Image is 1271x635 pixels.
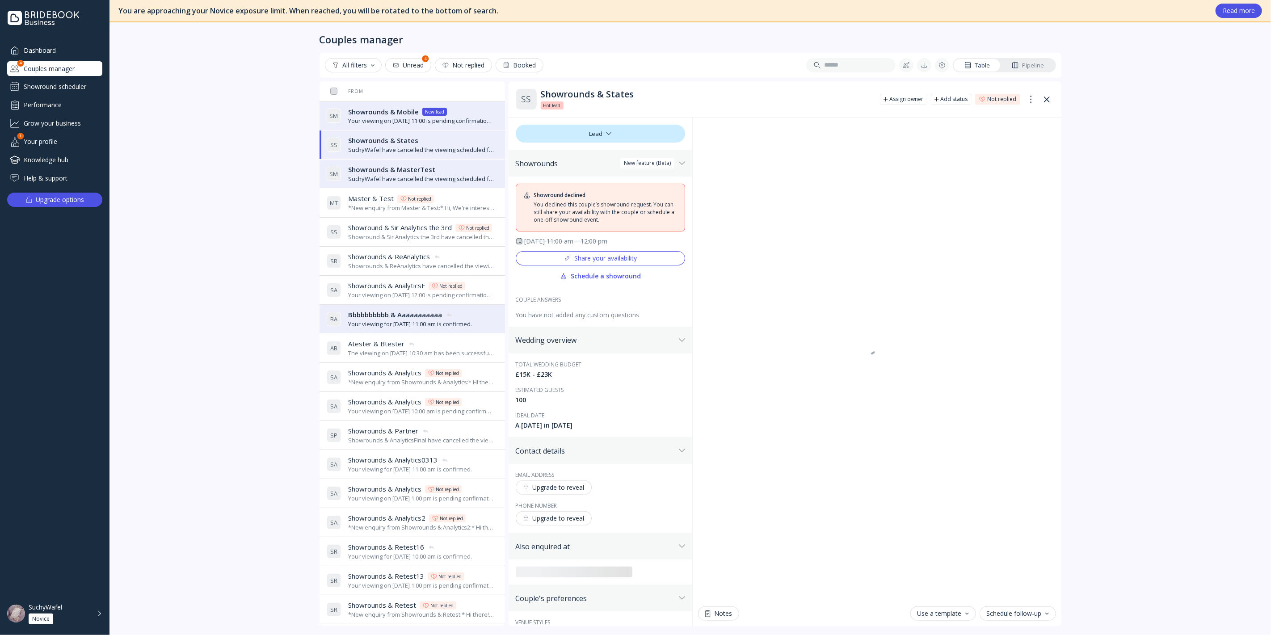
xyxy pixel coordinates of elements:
[910,606,976,621] button: Use a template
[466,224,489,231] div: Not replied
[1216,4,1262,18] button: Read more
[327,341,341,355] div: A B
[348,368,421,378] span: Showrounds & Analytics
[516,395,685,404] div: 100
[7,43,102,58] a: Dashboard
[698,606,739,621] button: Notes
[348,484,421,494] span: Showrounds & Analytics
[425,108,444,115] div: New lead
[392,62,424,69] div: Unread
[436,486,459,493] div: Not replied
[348,581,494,590] div: Your viewing on [DATE] 1:00 pm is pending confirmation. The venue will approve or decline shortly...
[348,407,494,416] div: Your viewing on [DATE] 10:00 am is pending confirmation. The venue will approve or decline shortl...
[348,194,394,203] span: Master & Test
[327,225,341,239] div: S S
[327,109,341,123] div: S M
[516,311,685,320] div: You have not added any custom questions
[348,107,419,117] span: Showrounds & Mobile
[442,62,485,69] div: Not replied
[325,58,382,72] button: All filters
[516,296,685,303] div: COUPLE ANSWERS
[327,196,341,210] div: M T
[436,399,459,406] div: Not replied
[29,603,62,611] div: SuchyWafel
[7,134,102,149] a: Your profile1
[327,602,341,617] div: S R
[430,602,454,609] div: Not replied
[543,102,561,109] span: Hot lead
[348,310,442,320] span: Bbbbbbbbbb & Aaaaaaaaaaa
[7,152,102,167] a: Knowledge hub
[348,455,438,465] span: Showrounds & Analytics0313
[17,133,24,139] div: 1
[348,146,494,154] div: SuchyWafel have cancelled the viewing scheduled for [DATE] 11:00.
[327,138,341,152] div: S S
[1012,61,1044,70] div: Pipeline
[516,159,675,168] div: Showrounds
[516,370,685,379] div: £15K - £23K
[7,97,102,112] div: Performance
[525,237,608,246] div: [DATE] 11:00 am – 12:00 pm
[7,116,102,130] a: Grow your business
[516,502,685,509] div: Phone number
[348,436,494,445] div: Showrounds & AnalyticsFinal have cancelled the viewing scheduled for [DATE] 2:00 pm.
[348,465,472,474] div: Your viewing for [DATE] 11:00 am is confirmed.
[516,480,685,495] a: Upgrade to reveal
[348,117,494,125] div: Your viewing on [DATE] 11:00 is pending confirmation. The venue will approve or decline shortly. ...
[348,426,418,436] span: Showrounds & Partner
[516,386,685,394] div: Estimated guests
[327,428,341,442] div: S P
[348,349,494,357] div: The viewing on [DATE] 10:30 am has been successfully created by SuchyWafel.
[348,136,418,145] span: Showrounds & States
[564,255,637,262] div: Share your availability
[516,421,685,430] div: A [DATE] in [DATE]
[327,254,341,268] div: S R
[534,191,586,199] div: Showround declined
[348,262,494,270] div: Showrounds & ReAnalytics have cancelled the viewing scheduled for [DATE] 10:00.
[7,80,102,94] div: Showround scheduler
[1223,7,1255,14] div: Read more
[516,480,592,495] button: Upgrade to reveal
[964,61,990,70] div: Table
[7,134,102,149] div: Your profile
[7,605,25,622] img: dpr=2,fit=cover,g=face,w=48,h=48
[440,515,463,522] div: Not replied
[516,336,675,345] div: Wedding overview
[327,167,341,181] div: S M
[523,515,585,522] div: Upgrade to reveal
[7,61,102,76] a: Couples manager4
[422,55,429,62] div: 4
[516,511,685,526] a: Upgrade to reveal
[348,223,452,232] span: Showround & Sir Analytics the 3rd
[439,282,463,290] div: Not replied
[348,291,494,299] div: Your viewing on [DATE] 12:00 is pending confirmation. The venue will approve or decline shortly. ...
[705,610,732,617] div: Notes
[327,457,341,471] div: S A
[917,610,969,617] div: Use a template
[332,62,375,69] div: All filters
[348,233,494,241] div: Showround & Sir Analytics the 3rd have cancelled the viewing scheduled for [DATE] 11:00.
[327,370,341,384] div: S A
[327,515,341,530] div: S A
[408,195,431,202] div: Not replied
[541,89,873,100] div: Showrounds & States
[516,88,537,110] div: S S
[7,171,102,185] a: Help & support
[348,175,494,183] div: SuchyWafel have cancelled the viewing scheduled for [DATE] 11:00.
[327,573,341,588] div: S R
[348,513,425,523] span: Showrounds & Analytics2
[516,269,685,283] button: Schedule a showround
[348,252,430,261] span: Showrounds & ReAnalytics
[348,165,435,174] span: Showrounds & MasterTest
[516,594,675,603] div: Couple's preferences
[348,378,494,387] div: *New enquiry from Showrounds & Analytics:* Hi there! We were hoping to use the Bridebook calendar...
[516,446,675,455] div: Contact details
[327,486,341,500] div: S A
[327,399,341,413] div: S A
[348,320,472,328] div: Your viewing for [DATE] 11:00 am is confirmed.
[327,88,363,94] div: From
[438,573,462,580] div: Not replied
